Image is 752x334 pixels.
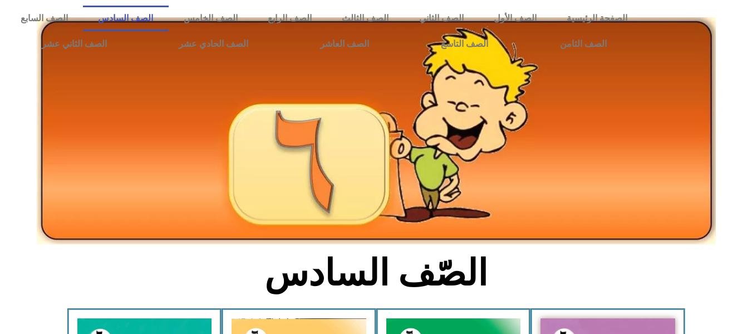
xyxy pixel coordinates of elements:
a: الصف العاشر [284,31,405,57]
a: الصف السابع [6,6,83,31]
a: الصف السادس [83,6,168,31]
a: الصف الأول [479,6,552,31]
a: الصف الثالث [327,6,404,31]
a: الصف الرابع [253,6,327,31]
a: الصف التاسع [405,31,524,57]
a: الصف الحادي عشر [142,31,284,57]
a: الصف الثاني عشر [6,31,142,57]
a: الصف الثاني [404,6,479,31]
a: الصفحة الرئيسية [552,6,642,31]
a: الصف الخامس [169,6,253,31]
h2: الصّف السادس [192,251,560,295]
a: الصف الثامن [524,31,642,57]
